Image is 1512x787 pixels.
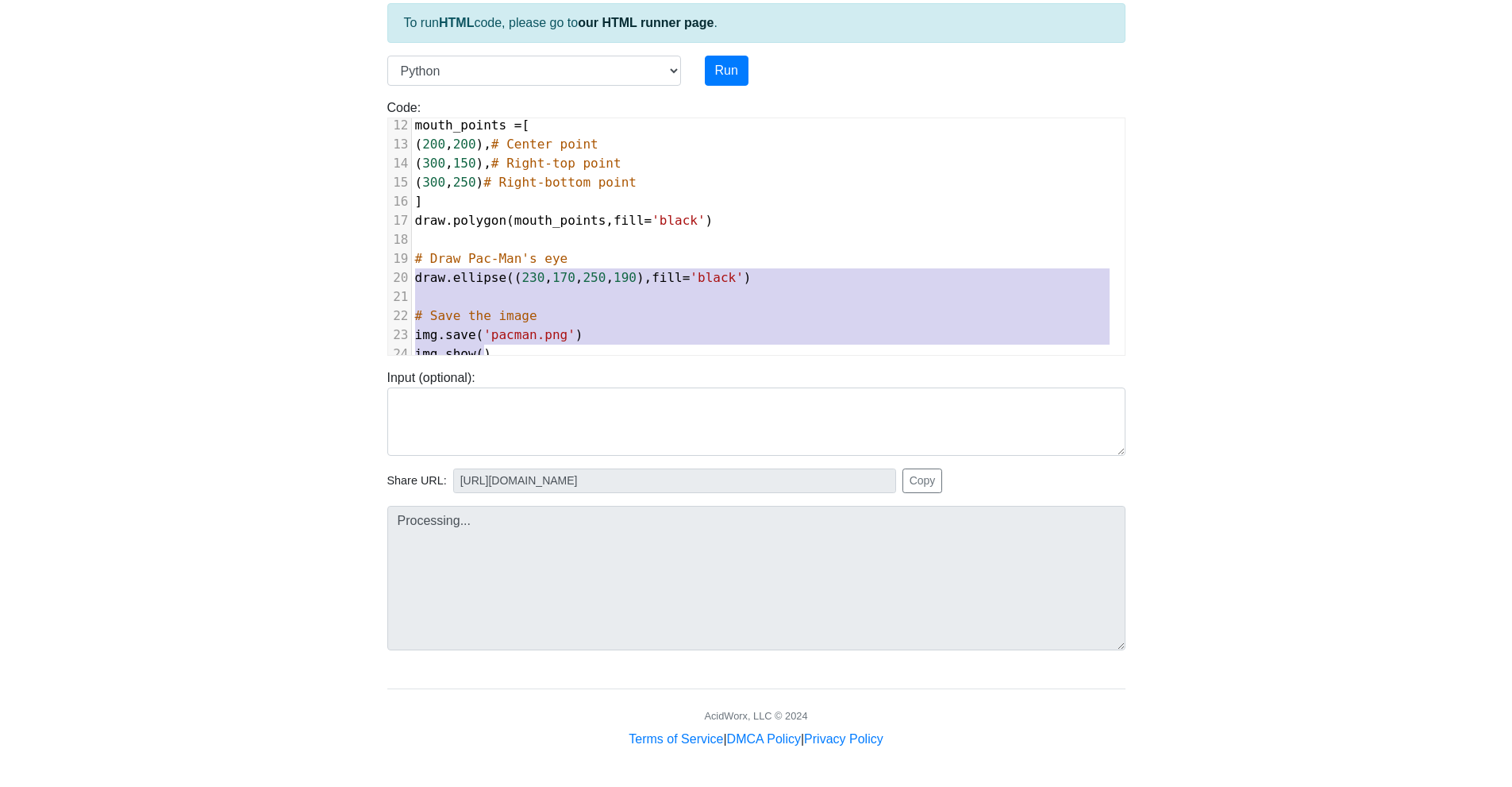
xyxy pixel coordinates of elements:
[415,213,446,228] span: draw
[415,327,438,342] span: img
[415,327,583,342] span: . ( )
[415,194,423,209] span: ]
[415,270,752,285] span: . (( , , , ), )
[644,213,652,228] span: =
[415,118,507,133] span: mouth_points
[453,213,506,228] span: polygon
[415,270,446,285] span: draw
[453,469,896,493] input: No share available yet
[552,270,575,285] span: 170
[514,213,606,228] span: mouth_points
[902,469,943,493] button: Copy
[415,118,530,133] span: [
[415,346,438,361] span: img
[583,270,606,285] span: 250
[415,213,714,228] span: . ( , )
[683,270,691,285] span: =
[652,213,705,228] span: 'black'
[422,156,445,171] span: 300
[652,270,683,285] span: fill
[388,268,411,287] div: 20
[388,173,411,192] div: 15
[415,137,598,152] span: ( , ),
[388,287,411,307] div: 21
[453,156,476,171] span: 150
[415,308,537,323] span: # Save the image
[483,327,575,342] span: 'pacman.png'
[388,326,411,345] div: 23
[483,175,637,190] span: # Right-bottom point
[388,345,411,364] div: 24
[690,270,743,285] span: 'black'
[415,251,568,266] span: # Draw Pac-Man's eye
[804,732,883,746] a: Privacy Policy
[453,137,476,152] span: 200
[521,270,544,285] span: 230
[727,732,801,746] a: DMCA Policy
[491,137,598,152] span: # Center point
[375,368,1137,456] div: Input (optional):
[387,473,447,490] span: Share URL:
[491,156,621,171] span: # Right-top point
[375,98,1137,356] div: Code:
[445,327,476,342] span: save
[629,730,883,749] div: | |
[388,154,411,173] div: 14
[388,135,411,154] div: 13
[614,270,637,285] span: 190
[629,732,723,746] a: Terms of Service
[415,346,491,361] span: . ()
[439,16,474,29] strong: HTML
[705,56,748,86] button: Run
[704,708,807,723] div: AcidWorx, LLC © 2024
[422,137,445,152] span: 200
[388,211,411,230] div: 17
[415,156,621,171] span: ( , ),
[453,175,476,190] span: 250
[388,249,411,268] div: 19
[388,230,411,249] div: 18
[422,175,445,190] span: 300
[415,175,637,190] span: ( , )
[578,16,714,29] a: our HTML runner page
[453,270,506,285] span: ellipse
[514,118,522,133] span: =
[445,346,476,361] span: show
[387,3,1125,43] div: To run code, please go to .
[388,307,411,326] div: 22
[614,213,644,228] span: fill
[388,192,411,211] div: 16
[388,116,411,135] div: 12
